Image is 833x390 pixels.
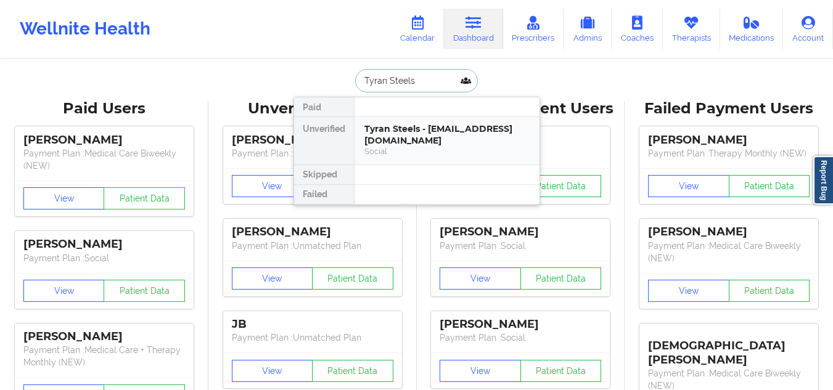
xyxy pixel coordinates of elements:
p: Payment Plan : Social [440,331,601,344]
a: Dashboard [444,9,503,49]
a: Medications [720,9,784,49]
button: Patient Data [729,280,810,302]
button: Patient Data [104,187,185,209]
div: Paid Users [9,99,200,118]
p: Payment Plan : Social [440,240,601,252]
a: Therapists [663,9,720,49]
p: Payment Plan : Medical Care + Therapy Monthly (NEW) [23,344,185,368]
div: JB [232,317,393,331]
div: [PERSON_NAME] [648,133,810,147]
button: View [232,267,313,290]
button: Patient Data [520,360,602,382]
div: [PERSON_NAME] [232,133,393,147]
button: Patient Data [312,267,393,290]
div: Tyran Steels - [EMAIL_ADDRESS][DOMAIN_NAME] [364,123,530,146]
div: [PERSON_NAME] [440,317,601,331]
div: [PERSON_NAME] [23,237,185,251]
button: View [440,267,521,290]
p: Payment Plan : Social [23,252,185,264]
div: Unverified Users [217,99,408,118]
p: Payment Plan : Medical Care Biweekly (NEW) [23,147,185,172]
button: View [23,187,105,209]
a: Calendar [391,9,444,49]
p: Payment Plan : Unmatched Plan [232,331,393,344]
button: View [648,280,729,302]
button: Patient Data [104,280,185,302]
div: Failed Payment Users [633,99,824,118]
div: Skipped [294,165,354,185]
div: [PERSON_NAME] [648,225,810,239]
button: Patient Data [520,267,602,290]
button: Patient Data [729,175,810,197]
button: View [23,280,105,302]
div: [PERSON_NAME] [232,225,393,239]
div: [PERSON_NAME] [440,225,601,239]
div: [DEMOGRAPHIC_DATA][PERSON_NAME] [648,330,810,367]
p: Payment Plan : Unmatched Plan [232,147,393,160]
div: Paid [294,97,354,117]
a: Coaches [612,9,663,49]
div: [PERSON_NAME] [23,330,185,344]
div: Unverified [294,117,354,165]
a: Account [783,9,833,49]
button: View [232,360,313,382]
button: Patient Data [520,175,602,197]
div: [PERSON_NAME] [23,133,185,147]
button: View [440,360,521,382]
p: Payment Plan : Therapy Monthly (NEW) [648,147,810,160]
button: Patient Data [312,360,393,382]
p: Payment Plan : Unmatched Plan [232,240,393,252]
p: Payment Plan : Medical Care Biweekly (NEW) [648,240,810,264]
a: Prescribers [503,9,564,49]
button: View [648,175,729,197]
div: Failed [294,185,354,205]
button: View [232,175,313,197]
div: Social [364,146,530,156]
a: Admins [564,9,612,49]
a: Report Bug [813,156,833,205]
